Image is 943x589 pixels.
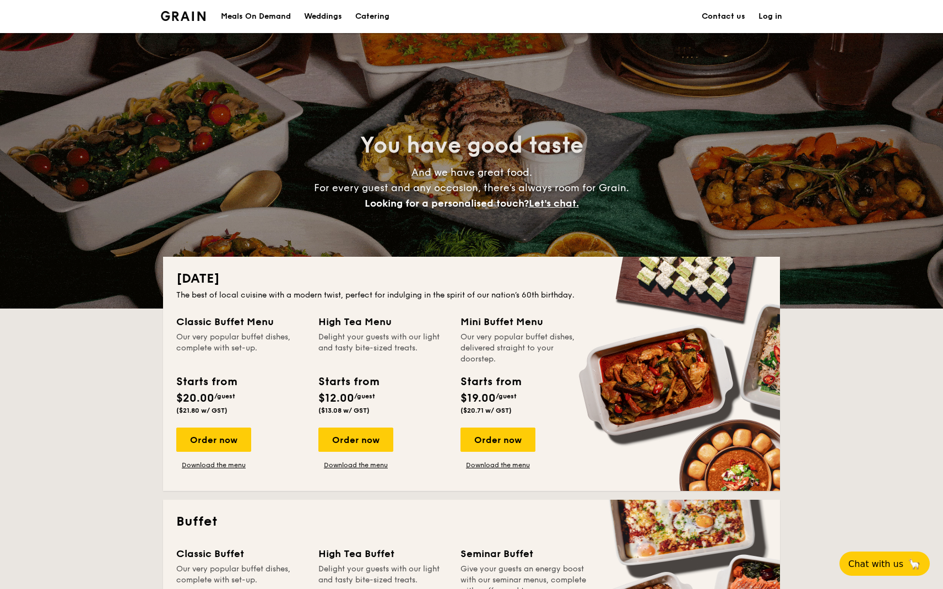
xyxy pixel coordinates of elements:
a: Download the menu [318,461,393,469]
span: ($21.80 w/ GST) [176,407,227,414]
span: /guest [214,392,235,400]
span: $19.00 [460,392,496,405]
img: Grain [161,11,205,21]
h2: Buffet [176,513,767,531]
span: Let's chat. [529,197,579,209]
div: Starts from [176,374,236,390]
a: Download the menu [460,461,535,469]
div: Our very popular buffet dishes, complete with set-up. [176,332,305,365]
div: Mini Buffet Menu [460,314,589,329]
div: Classic Buffet [176,546,305,561]
div: Order now [176,428,251,452]
div: Delight your guests with our light and tasty bite-sized treats. [318,332,447,365]
div: Order now [460,428,535,452]
span: /guest [496,392,517,400]
div: Order now [318,428,393,452]
span: Chat with us [848,559,903,569]
div: High Tea Buffet [318,546,447,561]
div: Seminar Buffet [460,546,589,561]
button: Chat with us🦙 [839,552,930,576]
div: Our very popular buffet dishes, delivered straight to your doorstep. [460,332,589,365]
span: $12.00 [318,392,354,405]
div: Classic Buffet Menu [176,314,305,329]
div: Starts from [318,374,378,390]
span: 🦙 [908,558,921,570]
span: ($20.71 w/ GST) [460,407,512,414]
div: High Tea Menu [318,314,447,329]
div: The best of local cuisine with a modern twist, perfect for indulging in the spirit of our nation’... [176,290,767,301]
a: Logotype [161,11,205,21]
span: $20.00 [176,392,214,405]
h2: [DATE] [176,270,767,288]
div: Starts from [460,374,521,390]
a: Download the menu [176,461,251,469]
span: /guest [354,392,375,400]
span: ($13.08 w/ GST) [318,407,370,414]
